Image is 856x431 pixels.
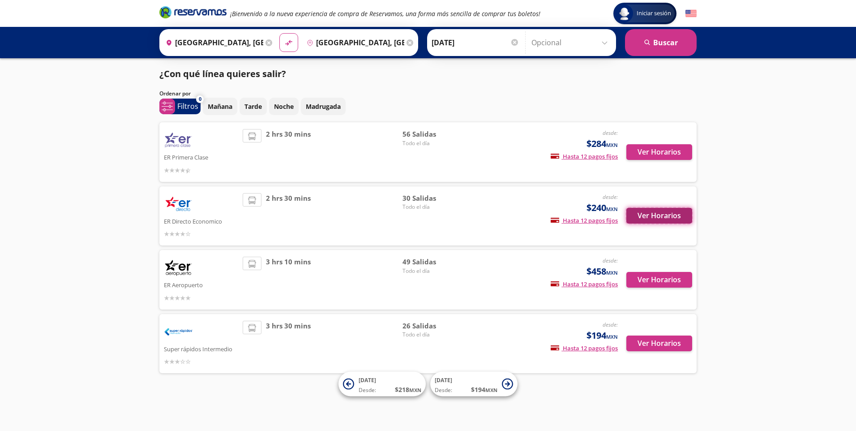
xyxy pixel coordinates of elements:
[301,98,346,115] button: Madrugada
[164,193,193,215] img: ER Directo Economico
[603,257,618,264] em: desde:
[402,193,465,203] span: 30 Salidas
[402,129,465,139] span: 56 Salidas
[402,257,465,267] span: 49 Salidas
[230,9,540,18] em: ¡Bienvenido a la nueva experiencia de compra de Reservamos, una forma más sencilla de comprar tus...
[303,31,404,54] input: Buscar Destino
[274,102,294,111] p: Noche
[203,98,237,115] button: Mañana
[606,269,618,276] small: MXN
[625,29,697,56] button: Buscar
[603,321,618,328] em: desde:
[435,386,452,394] span: Desde:
[402,139,465,147] span: Todo el día
[402,331,465,339] span: Todo el día
[551,280,618,288] span: Hasta 12 pagos fijos
[402,267,465,275] span: Todo el día
[269,98,299,115] button: Noche
[626,208,692,224] button: Ver Horarios
[266,193,311,239] span: 2 hrs 30 mins
[551,344,618,352] span: Hasta 12 pagos fijos
[402,203,465,211] span: Todo el día
[395,385,421,394] span: $ 218
[626,272,692,288] button: Ver Horarios
[164,215,238,226] p: ER Directo Economico
[551,216,618,224] span: Hasta 12 pagos fijos
[531,31,612,54] input: Opcional
[159,5,227,22] a: Brand Logo
[164,321,193,343] img: Super rápidos Intermedio
[159,67,286,81] p: ¿Con qué línea quieres salir?
[164,151,238,162] p: ER Primera Clase
[606,206,618,212] small: MXN
[159,99,201,114] button: 0Filtros
[164,279,238,290] p: ER Aeropuerto
[359,376,376,384] span: [DATE]
[159,90,191,98] p: Ordenar por
[603,193,618,201] em: desde:
[471,385,497,394] span: $ 194
[402,321,465,331] span: 26 Salidas
[551,152,618,160] span: Hasta 12 pagos fijos
[586,265,618,278] span: $458
[626,144,692,160] button: Ver Horarios
[164,343,238,354] p: Super rápidos Intermedio
[162,31,263,54] input: Buscar Origen
[164,257,193,279] img: ER Aeropuerto
[435,376,452,384] span: [DATE]
[626,336,692,351] button: Ver Horarios
[485,387,497,393] small: MXN
[603,129,618,137] em: desde:
[177,101,198,112] p: Filtros
[338,372,426,397] button: [DATE]Desde:$218MXN
[306,102,341,111] p: Madrugada
[199,95,201,103] span: 0
[164,129,193,151] img: ER Primera Clase
[359,386,376,394] span: Desde:
[430,372,518,397] button: [DATE]Desde:$194MXN
[240,98,267,115] button: Tarde
[266,129,311,175] span: 2 hrs 30 mins
[409,387,421,393] small: MXN
[606,333,618,340] small: MXN
[633,9,675,18] span: Iniciar sesión
[685,8,697,19] button: English
[432,31,519,54] input: Elegir Fecha
[244,102,262,111] p: Tarde
[606,142,618,148] small: MXN
[586,137,618,151] span: $284
[586,201,618,215] span: $240
[159,5,227,19] i: Brand Logo
[266,257,311,303] span: 3 hrs 10 mins
[586,329,618,342] span: $194
[266,321,311,367] span: 3 hrs 30 mins
[208,102,232,111] p: Mañana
